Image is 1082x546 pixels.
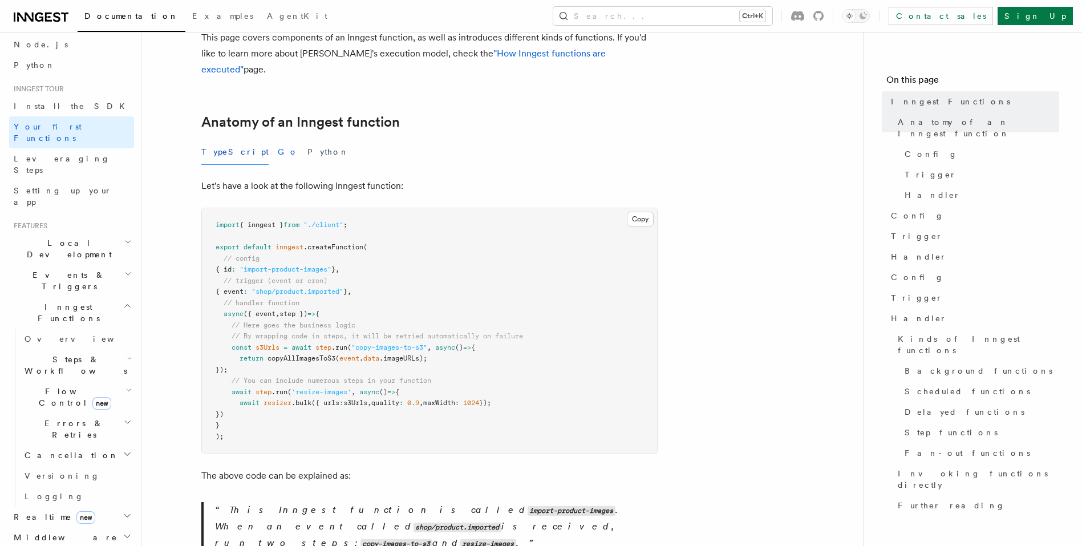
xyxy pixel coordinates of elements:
a: Overview [20,329,134,349]
a: Node.js [9,34,134,55]
span: .run [331,343,347,351]
span: : [244,288,248,296]
span: // You can include numerous steps in your function [232,377,431,385]
span: "./client" [303,221,343,229]
span: async [435,343,455,351]
a: AgentKit [260,3,334,31]
a: Step functions [900,422,1059,443]
span: const [232,343,252,351]
span: , [419,399,423,407]
button: Cancellation [20,445,134,466]
span: { [471,343,475,351]
span: Events & Triggers [9,269,124,292]
a: Examples [185,3,260,31]
span: event [339,354,359,362]
span: Step functions [905,427,998,438]
span: Realtime [9,511,95,523]
p: Let's have a look at the following Inngest function: [201,178,658,194]
a: Inngest Functions [886,91,1059,112]
span: , [335,265,339,273]
span: Background functions [905,365,1052,377]
span: : [232,265,236,273]
button: Events & Triggers [9,265,134,297]
span: return [240,354,264,362]
span: Examples [192,11,253,21]
span: ({ urls [311,399,339,407]
span: "copy-images-to-s3" [351,343,427,351]
a: Leveraging Steps [9,148,134,180]
a: Logging [20,486,134,507]
span: , [351,388,355,396]
span: 'resize-images' [291,388,351,396]
span: Install the SDK [14,102,132,111]
span: , [427,343,431,351]
span: Anatomy of an Inngest function [898,116,1059,139]
span: from [283,221,299,229]
a: Handler [900,185,1059,205]
span: 1024 [463,399,479,407]
span: Inngest Functions [891,96,1010,107]
a: Anatomy of an Inngest function [893,112,1059,144]
span: async [224,310,244,318]
span: Handler [905,189,961,201]
span: maxWidth [423,399,455,407]
a: Trigger [900,164,1059,185]
span: Trigger [905,169,957,180]
span: Invoking functions directly [898,468,1059,491]
button: Errors & Retries [20,413,134,445]
span: async [359,388,379,396]
a: Contact sales [889,7,993,25]
span: Inngest tour [9,84,64,94]
span: { [315,310,319,318]
span: .imageURLs); [379,354,427,362]
span: resizer [264,399,291,407]
button: Copy [627,212,654,227]
p: The above code can be explained as: [201,468,658,484]
span: // Here goes the business logic [232,321,355,329]
a: Further reading [893,495,1059,516]
span: Overview [25,334,142,343]
span: Flow Control [20,386,125,409]
span: { id [216,265,232,273]
span: , [275,310,279,318]
span: = [283,343,287,351]
a: Setting up your app [9,180,134,212]
span: Config [891,210,944,221]
p: This page covers components of an Inngest function, as well as introduces different kinds of func... [201,30,658,78]
span: { event [216,288,244,296]
span: => [387,388,395,396]
span: .createFunction [303,243,363,251]
a: Config [886,205,1059,226]
span: new [92,397,111,410]
span: Trigger [891,292,943,304]
span: Kinds of Inngest functions [898,333,1059,356]
a: Delayed functions [900,402,1059,422]
a: Config [886,267,1059,288]
span: quality [371,399,399,407]
span: await [291,343,311,351]
span: , [347,288,351,296]
span: default [244,243,271,251]
a: Config [900,144,1059,164]
span: Scheduled functions [905,386,1030,397]
button: Python [307,139,349,165]
span: Config [891,272,944,283]
span: ( [287,388,291,396]
span: ); [216,432,224,440]
button: Realtimenew [9,507,134,527]
span: { [395,388,399,396]
span: => [463,343,471,351]
span: s3Urls [256,343,279,351]
span: Trigger [891,230,943,242]
span: Features [9,221,47,230]
span: new [76,511,95,524]
span: "import-product-images" [240,265,331,273]
a: Documentation [78,3,185,32]
span: Versioning [25,471,100,480]
a: Anatomy of an Inngest function [201,114,400,130]
span: }); [479,399,491,407]
span: // config [224,254,260,262]
button: Steps & Workflows [20,349,134,381]
span: Fan-out functions [905,447,1030,459]
span: () [455,343,463,351]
